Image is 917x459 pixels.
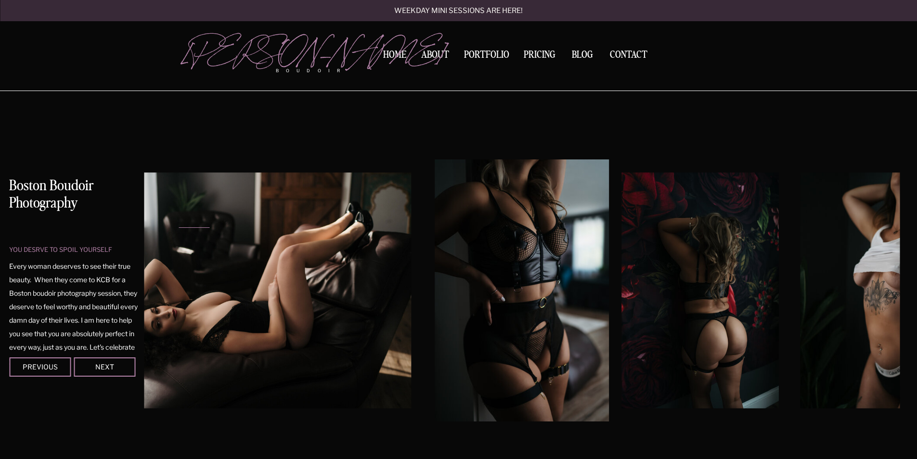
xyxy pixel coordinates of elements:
[9,260,139,342] p: Every woman deserves to see their true beauty. When they come to KCB for a Boston boudoir photogr...
[11,364,69,369] div: Previous
[461,50,513,63] a: Portfolio
[621,172,778,408] img: Woman wearing black lingerie leaning against floral tapestry in Boston boudoir studio
[76,364,133,369] div: Next
[58,172,411,408] img: Brunette woman laying on chaise lounge wearing black lingerie posing for a Boston luxury boudoir ...
[606,50,651,60] a: Contact
[568,50,597,59] a: BLOG
[183,34,356,63] a: [PERSON_NAME]
[276,67,356,74] p: boudoir
[521,50,558,63] a: Pricing
[435,159,609,421] img: Woman posing in black leather lingerie against a door frame in a Boston boudoir studio
[9,177,138,215] h1: Boston Boudoir Photography
[369,7,549,15] a: Weekday mini sessions are here!
[9,245,127,254] p: you desrve to spoil yourself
